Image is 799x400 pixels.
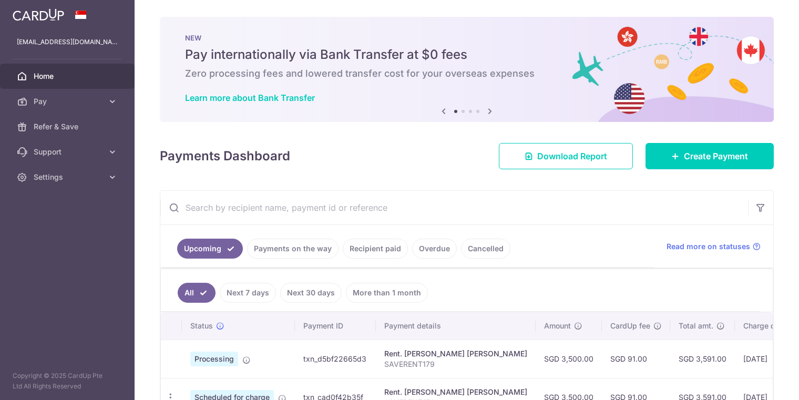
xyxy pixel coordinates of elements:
th: Payment details [376,312,536,340]
span: Charge date [743,321,786,331]
img: CardUp [13,8,64,21]
a: All [178,283,216,303]
a: Next 30 days [280,283,342,303]
img: Bank transfer banner [160,17,774,122]
h5: Pay internationally via Bank Transfer at $0 fees [185,46,749,63]
a: Learn more about Bank Transfer [185,93,315,103]
a: More than 1 month [346,283,428,303]
div: Rent. [PERSON_NAME] [PERSON_NAME] [384,348,527,359]
a: Recipient paid [343,239,408,259]
h6: Zero processing fees and lowered transfer cost for your overseas expenses [185,67,749,80]
span: Read more on statuses [667,241,750,252]
a: Overdue [412,239,457,259]
a: Upcoming [177,239,243,259]
a: Read more on statuses [667,241,761,252]
a: Download Report [499,143,633,169]
p: [EMAIL_ADDRESS][DOMAIN_NAME] [17,37,118,47]
span: Pay [34,96,103,107]
span: Amount [544,321,571,331]
span: Support [34,147,103,157]
h4: Payments Dashboard [160,147,290,166]
td: SGD 3,591.00 [670,340,735,378]
span: Settings [34,172,103,182]
span: Status [190,321,213,331]
span: Processing [190,352,238,366]
a: Payments on the way [247,239,339,259]
span: Refer & Save [34,121,103,132]
span: Create Payment [684,150,748,162]
input: Search by recipient name, payment id or reference [160,191,748,224]
span: Home [34,71,103,81]
div: Rent. [PERSON_NAME] [PERSON_NAME] [384,387,527,397]
a: Cancelled [461,239,510,259]
span: Download Report [537,150,607,162]
a: Create Payment [646,143,774,169]
a: Next 7 days [220,283,276,303]
p: NEW [185,34,749,42]
th: Payment ID [295,312,376,340]
td: SGD 91.00 [602,340,670,378]
td: SGD 3,500.00 [536,340,602,378]
span: CardUp fee [610,321,650,331]
td: txn_d5bf22665d3 [295,340,376,378]
p: SAVERENT179 [384,359,527,370]
span: Total amt. [679,321,713,331]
